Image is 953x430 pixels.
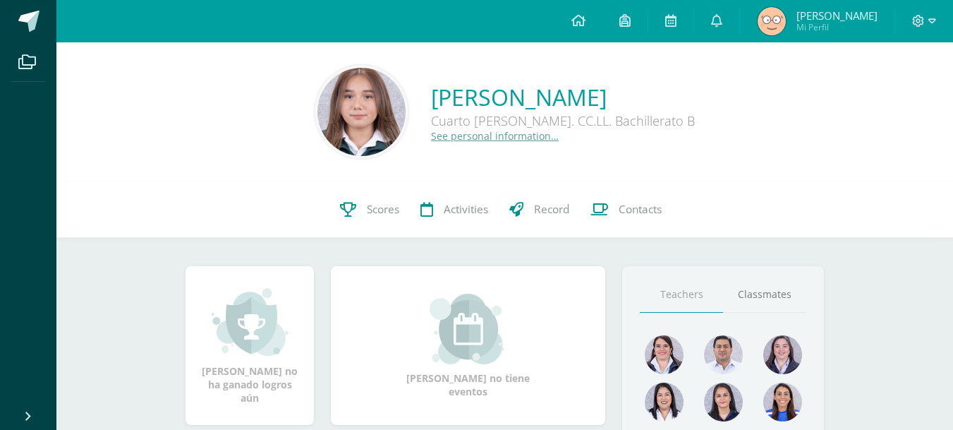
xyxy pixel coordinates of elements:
[645,335,684,374] img: 5b1461e84b32f3e9a12355c7ee942746.png
[444,202,488,217] span: Activities
[796,21,878,33] span: Mi Perfil
[640,277,723,313] a: Teachers
[534,202,569,217] span: Record
[410,181,499,238] a: Activities
[763,335,802,374] img: c3579e79d07ed16708d7cededde04bff.png
[763,383,802,422] img: a5c04a697988ad129bdf05b8f922df21.png
[619,202,662,217] span: Contacts
[758,7,786,35] img: 7e6ee117349d8757d7b0695c6bbfd6af.png
[212,287,289,357] img: achievement_small.png
[499,181,580,238] a: Record
[431,82,695,112] a: [PERSON_NAME]
[645,383,684,422] img: 0580b9beee8b50b4e2a2441e05bb36d6.png
[200,287,300,405] div: [PERSON_NAME] no ha ganado logros aún
[431,129,559,143] a: See personal information…
[723,277,806,313] a: Classmates
[317,68,406,156] img: 6eb92126f8bf07a8db41252930e2a7a0.png
[704,383,743,422] img: 6bc5668d4199ea03c0854e21131151f7.png
[580,181,672,238] a: Contacts
[704,335,743,374] img: 9a0812c6f881ddad7942b4244ed4a083.png
[367,202,399,217] span: Scores
[430,294,506,364] img: event_small.png
[398,294,539,398] div: [PERSON_NAME] no tiene eventos
[796,8,878,23] span: [PERSON_NAME]
[431,112,695,129] div: Cuarto [PERSON_NAME]. CC.LL. Bachillerato B
[329,181,410,238] a: Scores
